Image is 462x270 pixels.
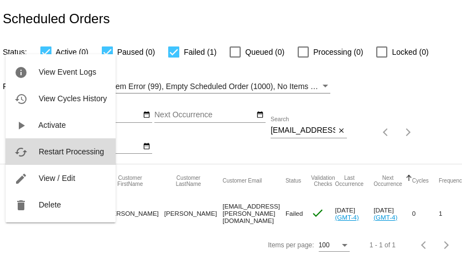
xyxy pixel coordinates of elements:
span: Activate [38,121,66,129]
mat-icon: info [14,66,28,79]
span: Delete [39,200,61,209]
span: Restart Processing [39,147,104,156]
mat-icon: cached [14,146,28,159]
mat-icon: history [14,92,28,106]
span: View Cycles History [39,94,107,103]
mat-icon: edit [14,172,28,185]
span: View Event Logs [39,67,96,76]
mat-icon: play_arrow [14,119,28,132]
mat-icon: delete [14,199,28,212]
span: View / Edit [39,174,75,183]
